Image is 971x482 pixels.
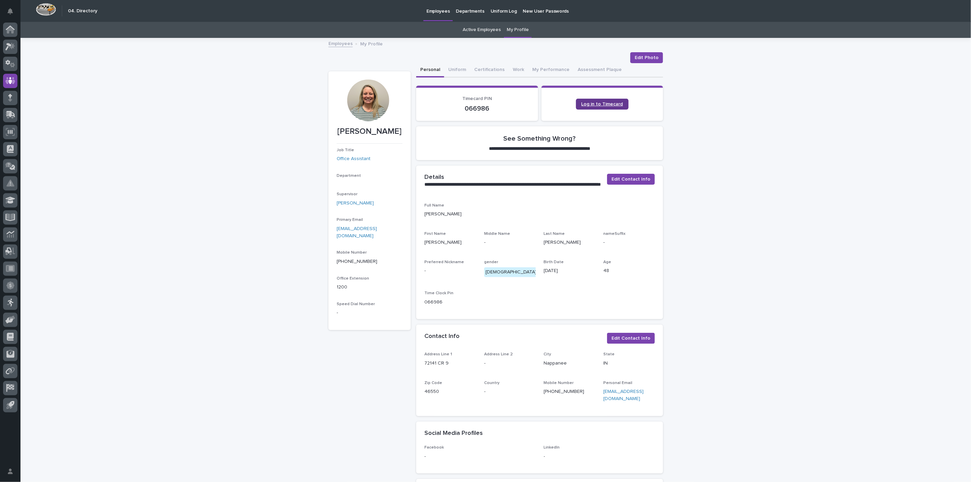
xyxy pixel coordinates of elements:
a: [PERSON_NAME] [337,200,374,207]
p: 46550 [424,388,476,395]
span: Age [603,260,611,264]
a: [PHONE_NUMBER] [544,389,585,394]
a: Log in to Timecard [576,99,629,110]
span: gender [484,260,498,264]
p: - [484,388,536,395]
p: [PERSON_NAME] [337,127,403,137]
button: Certifications [470,63,509,77]
span: Log in to Timecard [581,102,623,107]
button: Edit Contact Info [607,174,655,185]
span: Office Extension [337,277,369,281]
span: Supervisor [337,192,357,196]
button: Work [509,63,528,77]
p: [PERSON_NAME] [544,239,595,246]
span: LinkedIn [544,445,560,450]
span: Edit Photo [635,54,659,61]
p: [DATE] [544,267,595,274]
span: Country [484,381,499,385]
p: - [484,360,536,367]
h2: 04. Directory [68,8,97,14]
button: Personal [416,63,444,77]
p: - [544,453,655,460]
span: Edit Contact Info [611,176,650,183]
span: Full Name [424,203,444,208]
span: Preferred Nickname [424,260,464,264]
p: 066986 [424,104,530,113]
p: - [424,453,536,460]
span: Speed Dial Number [337,302,375,306]
span: Primary Email [337,218,363,222]
span: Address Line 1 [424,352,452,356]
span: First Name [424,232,446,236]
p: [PERSON_NAME] [424,211,655,218]
span: Facebook [424,445,444,450]
span: nameSuffix [603,232,625,236]
p: 48 [603,267,655,274]
span: Edit Contact Info [611,335,650,342]
span: Zip Code [424,381,442,385]
div: [DEMOGRAPHIC_DATA] [484,267,538,277]
p: 066986 [424,299,476,306]
h2: See Something Wrong? [504,134,576,143]
p: [PERSON_NAME] [424,239,476,246]
p: - [424,267,476,274]
a: [EMAIL_ADDRESS][DOMAIN_NAME] [603,389,644,401]
button: Assessment Plaque [574,63,626,77]
button: My Performance [528,63,574,77]
a: [EMAIL_ADDRESS][DOMAIN_NAME] [337,226,377,238]
span: Mobile Number [337,251,367,255]
button: Edit Photo [630,52,663,63]
a: Active Employees [463,22,501,38]
a: Employees [328,39,353,47]
p: IN [603,360,655,367]
span: Mobile Number [544,381,574,385]
a: My Profile [507,22,529,38]
span: Timecard PIN [462,96,492,101]
span: State [603,352,615,356]
p: - [484,239,536,246]
span: Birth Date [544,260,564,264]
button: Uniform [444,63,470,77]
span: Last Name [544,232,565,236]
p: 72141 CR 9 [424,360,476,367]
span: Personal Email [603,381,632,385]
span: City [544,352,551,356]
h2: Social Media Profiles [424,430,483,437]
p: Nappanee [544,360,595,367]
p: - [337,309,403,316]
span: Middle Name [484,232,510,236]
span: Job Title [337,148,354,152]
span: Department [337,174,361,178]
span: Address Line 2 [484,352,513,356]
a: [PHONE_NUMBER] [337,259,377,264]
button: Notifications [3,4,17,18]
div: Notifications [9,8,17,19]
img: Workspace Logo [36,3,56,16]
span: Time Clock Pin [424,291,453,295]
p: - [603,239,655,246]
button: Edit Contact Info [607,333,655,344]
a: Office Assistant [337,155,370,162]
h2: Contact Info [424,333,460,340]
h2: Details [424,174,444,181]
p: My Profile [360,40,383,47]
p: 1200 [337,284,403,291]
